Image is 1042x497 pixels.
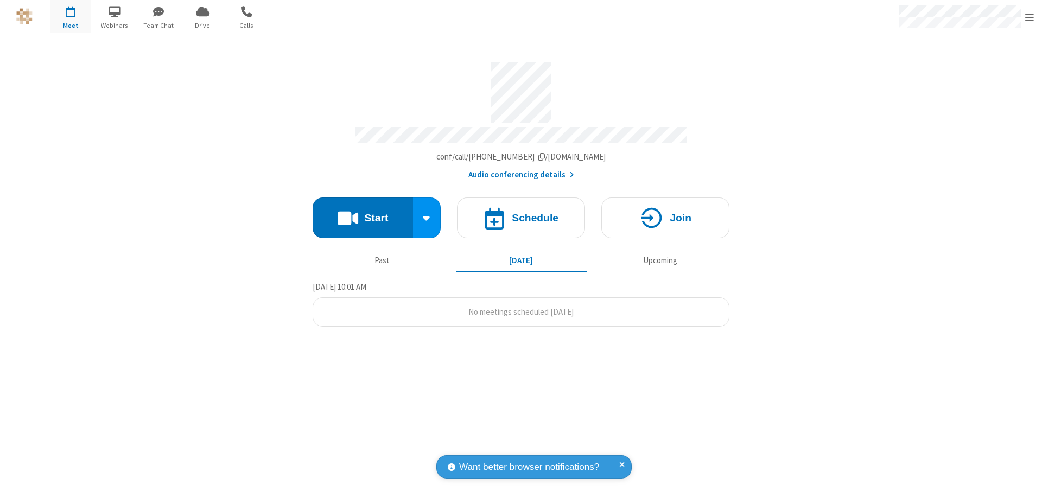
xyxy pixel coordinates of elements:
[317,250,448,271] button: Past
[364,213,388,223] h4: Start
[468,169,574,181] button: Audio conferencing details
[459,460,599,474] span: Want better browser notifications?
[436,151,606,162] span: Copy my meeting room link
[601,197,729,238] button: Join
[182,21,223,30] span: Drive
[313,281,729,327] section: Today's Meetings
[468,307,574,317] span: No meetings scheduled [DATE]
[226,21,267,30] span: Calls
[94,21,135,30] span: Webinars
[50,21,91,30] span: Meet
[313,54,729,181] section: Account details
[313,282,366,292] span: [DATE] 10:01 AM
[413,197,441,238] div: Start conference options
[16,8,33,24] img: QA Selenium DO NOT DELETE OR CHANGE
[456,250,587,271] button: [DATE]
[313,197,413,238] button: Start
[138,21,179,30] span: Team Chat
[457,197,585,238] button: Schedule
[595,250,726,271] button: Upcoming
[436,151,606,163] button: Copy my meeting room linkCopy my meeting room link
[1015,469,1034,489] iframe: Chat
[512,213,558,223] h4: Schedule
[670,213,691,223] h4: Join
